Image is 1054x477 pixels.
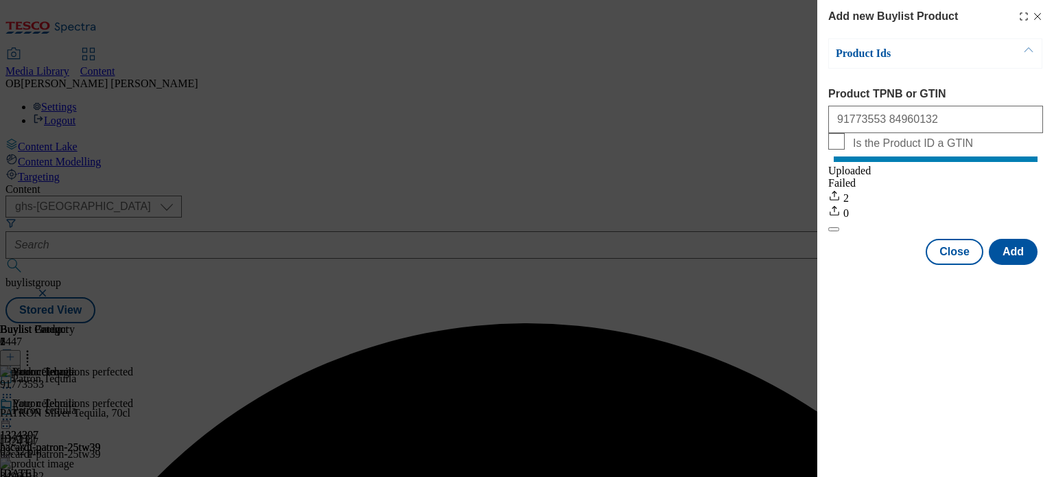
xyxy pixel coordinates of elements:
button: Close [926,239,983,265]
div: Uploaded [828,165,1043,177]
button: Add [989,239,1038,265]
span: Is the Product ID a GTIN [853,137,973,150]
p: Product Ids [836,47,980,60]
input: Enter 1 or 20 space separated Product TPNB or GTIN [828,106,1043,133]
h4: Add new Buylist Product [828,8,958,25]
div: Failed [828,177,1043,189]
div: 2 [828,189,1043,205]
div: 0 [828,205,1043,220]
label: Product TPNB or GTIN [828,88,1043,100]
